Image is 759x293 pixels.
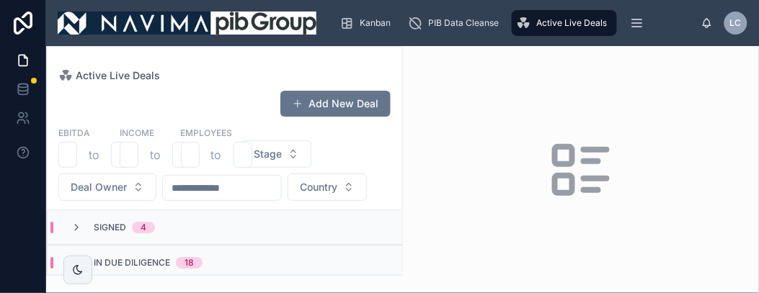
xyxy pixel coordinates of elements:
a: Kanban [335,10,401,36]
a: PIB Data Cleanse [404,10,509,36]
div: 4 [141,222,146,233]
a: Active Live Deals [512,10,617,36]
label: Income [120,126,154,139]
span: Active Live Deals [76,68,160,83]
span: Active Live Deals [536,17,607,29]
span: Deal Owner [71,180,127,194]
p: to [211,146,222,163]
label: EBITDA [58,126,90,139]
p: to [150,146,161,163]
span: Stage [254,147,282,161]
button: Add New Deal [280,91,391,117]
span: In Due Diligence [94,257,170,269]
p: to [89,146,99,163]
span: Signed [94,222,126,233]
button: Select Button [58,173,156,201]
label: Employees [181,126,233,139]
span: Country [300,180,337,194]
button: Select Button [241,140,311,168]
span: LC [730,17,742,29]
div: 18 [185,257,194,269]
a: Active Live Deals [58,68,160,83]
span: PIB Data Cleanse [428,17,499,29]
span: Kanban [360,17,391,29]
img: App logo [58,12,316,35]
button: Select Button [288,173,367,201]
div: scrollable content [328,7,701,39]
